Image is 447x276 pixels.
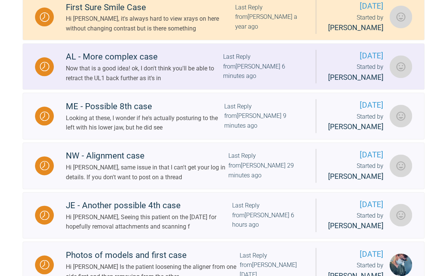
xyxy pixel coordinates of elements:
img: Cathryn Sherlock [389,105,412,127]
div: Started by [328,13,383,34]
img: Cathryn Sherlock [389,154,412,177]
img: Waiting [40,62,49,71]
img: Thomas Dobson [389,253,412,276]
div: Started by [328,112,383,133]
span: [DATE] [328,248,383,260]
a: WaitingME - Possible 8th caseLooking at these, I wonder if he's actually posturing to the left wi... [23,93,424,139]
div: Hi [PERSON_NAME], same issue in that I can't get your log in details. If you don't want to post o... [66,163,228,182]
span: [DATE] [328,99,383,111]
span: [DATE] [328,149,383,161]
img: Waiting [40,12,49,22]
span: [DATE] [328,50,383,62]
img: Waiting [40,111,49,121]
div: Last Reply from [PERSON_NAME] 6 hours ago [232,201,304,230]
div: NW - Alignment case [66,149,228,163]
div: Last Reply from [PERSON_NAME] 29 minutes ago [228,151,304,180]
div: Now that is a good idea! ok, I don't think you'll be able to retract the UL1 back further as it's in [66,64,223,83]
span: [PERSON_NAME] [328,172,383,181]
img: Cathryn Sherlock [389,204,412,226]
span: [DATE] [328,198,383,211]
a: WaitingJE - Another possible 4th caseHi [PERSON_NAME], Seeing this patient on the [DATE] for hope... [23,192,424,239]
a: WaitingAL - More complex caseNow that is a good idea! ok, I don't think you'll be able to retract... [23,43,424,90]
div: JE - Another possible 4th case [66,199,232,212]
div: Photos of models and first case [66,248,240,262]
img: Waiting [40,161,49,170]
div: Looking at these, I wonder if he's actually posturing to the left with his lower jaw, but he did see [66,113,224,133]
div: First Sure Smile Case [66,1,235,14]
div: Last Reply from [PERSON_NAME] 6 minutes ago [223,52,304,81]
div: Last Reply from [PERSON_NAME] 9 minutes ago [224,102,304,131]
div: Last Reply from [PERSON_NAME] a year ago [235,3,304,32]
span: [PERSON_NAME] [328,122,383,131]
span: [PERSON_NAME] [328,73,383,82]
a: WaitingNW - Alignment caseHi [PERSON_NAME], same issue in that I can't get your log in details. I... [23,142,424,189]
div: Started by [328,211,383,232]
div: Hi [PERSON_NAME], Seeing this patient on the [DATE] for hopefully removal attachments and scanning f [66,212,232,232]
span: [PERSON_NAME] [328,23,383,32]
img: Jessica Bateman [389,6,412,28]
div: Started by [328,62,383,83]
span: [PERSON_NAME] [328,221,383,230]
div: Started by [328,161,383,182]
div: Hi [PERSON_NAME], it's always hard to view xrays on here without changing contrast but is there s... [66,14,235,33]
img: Cathryn Sherlock [389,55,412,78]
img: Waiting [40,260,49,269]
div: ME - Possible 8th case [66,100,224,113]
div: AL - More complex case [66,50,223,64]
img: Waiting [40,210,49,220]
